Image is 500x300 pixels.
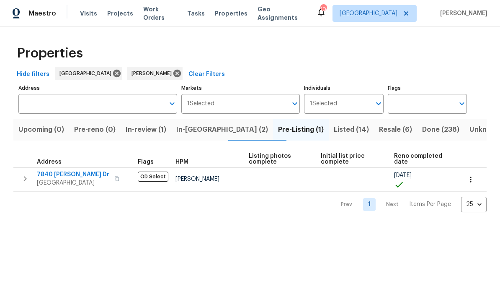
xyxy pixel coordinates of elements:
span: Upcoming (0) [18,124,64,136]
p: Items Per Page [409,200,451,209]
nav: Pagination Navigation [333,197,487,212]
span: Projects [107,9,133,18]
button: Open [166,98,178,110]
span: Pre-Listing (1) [278,124,324,136]
button: Open [373,98,384,110]
span: Listed (14) [334,124,369,136]
span: Clear Filters [188,69,225,80]
span: Work Orders [143,5,177,22]
div: 10 [320,5,326,13]
span: [PERSON_NAME] [131,69,175,78]
span: Maestro [28,9,56,18]
div: [GEOGRAPHIC_DATA] [55,67,122,80]
span: [GEOGRAPHIC_DATA] [59,69,115,78]
div: [PERSON_NAME] [127,67,183,80]
span: 7840 [PERSON_NAME] Dr [37,170,109,179]
span: Reno completed date [394,153,447,165]
span: [GEOGRAPHIC_DATA] [340,9,397,18]
span: Visits [80,9,97,18]
span: Done (238) [422,124,459,136]
label: Address [18,86,177,91]
span: Hide filters [17,69,49,80]
label: Markets [181,86,300,91]
label: Individuals [304,86,383,91]
span: Listing photos complete [249,153,307,165]
span: Properties [17,49,83,57]
span: Pre-reno (0) [74,124,116,136]
span: OD Select [138,172,168,182]
span: In-review (1) [126,124,166,136]
div: 25 [461,193,487,215]
span: Tasks [187,10,205,16]
button: Open [289,98,301,110]
span: 1 Selected [310,100,337,107]
button: Clear Filters [185,67,228,82]
span: [GEOGRAPHIC_DATA] [37,179,109,187]
span: Initial list price complete [321,153,380,165]
span: [PERSON_NAME] [175,176,219,182]
label: Flags [388,86,467,91]
span: HPM [175,159,188,165]
span: Geo Assignments [258,5,306,22]
a: Goto page 1 [363,198,376,211]
span: [DATE] [394,172,412,178]
span: Resale (6) [379,124,412,136]
span: [PERSON_NAME] [437,9,487,18]
span: Properties [215,9,247,18]
button: Hide filters [13,67,53,82]
span: Address [37,159,62,165]
span: Flags [138,159,154,165]
span: In-[GEOGRAPHIC_DATA] (2) [176,124,268,136]
button: Open [456,98,468,110]
span: 1 Selected [187,100,214,107]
